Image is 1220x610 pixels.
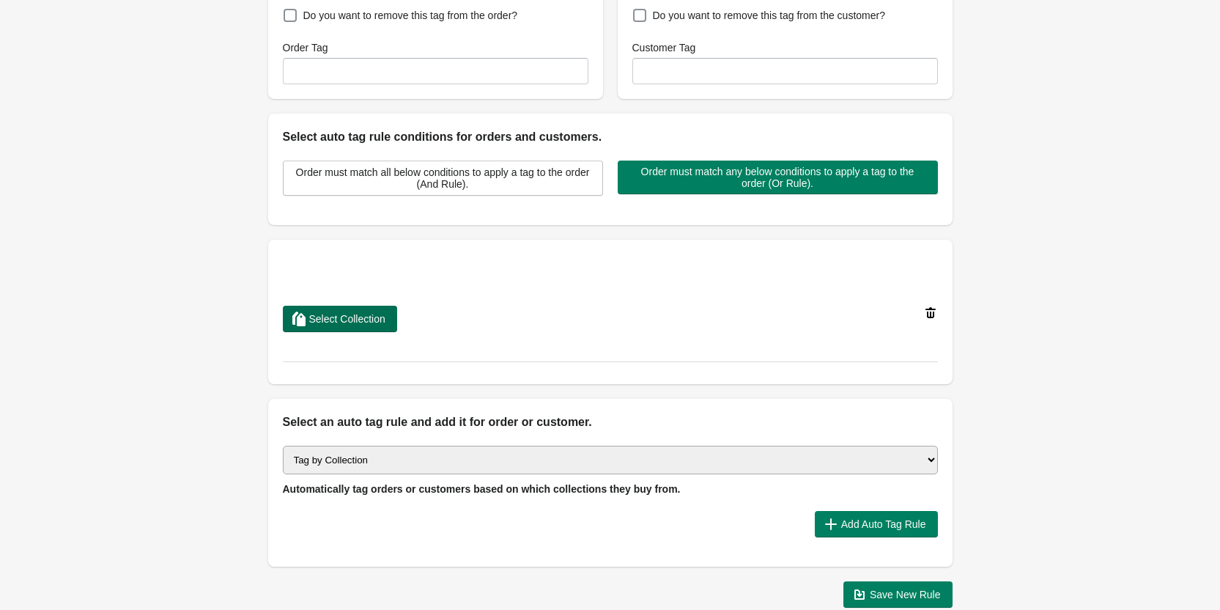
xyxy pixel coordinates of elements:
[653,8,885,23] span: Do you want to remove this tag from the customer?
[870,589,941,600] span: Save New Rule
[283,40,328,55] label: Order Tag
[843,581,953,608] button: Save New Rule
[629,166,926,189] span: Order must match any below conditions to apply a tag to the order (Or Rule).
[283,414,938,431] h2: Select an auto tag rule and add it for order or customer.
[283,128,938,146] h2: Select auto tag rule conditions for orders and customers.
[283,483,681,495] span: Automatically tag orders or customers based on which collections they buy from.
[283,306,397,332] button: Select Collection
[841,518,926,530] span: Add Auto Tag Rule
[309,313,385,325] span: Select Collection
[303,8,518,23] span: Do you want to remove this tag from the order?
[283,161,603,196] button: Order must match all below conditions to apply a tag to the order (And Rule).
[632,40,696,55] label: Customer Tag
[815,511,938,537] button: Add Auto Tag Rule
[618,161,938,194] button: Order must match any below conditions to apply a tag to the order (Or Rule).
[295,166,591,190] span: Order must match all below conditions to apply a tag to the order (And Rule).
